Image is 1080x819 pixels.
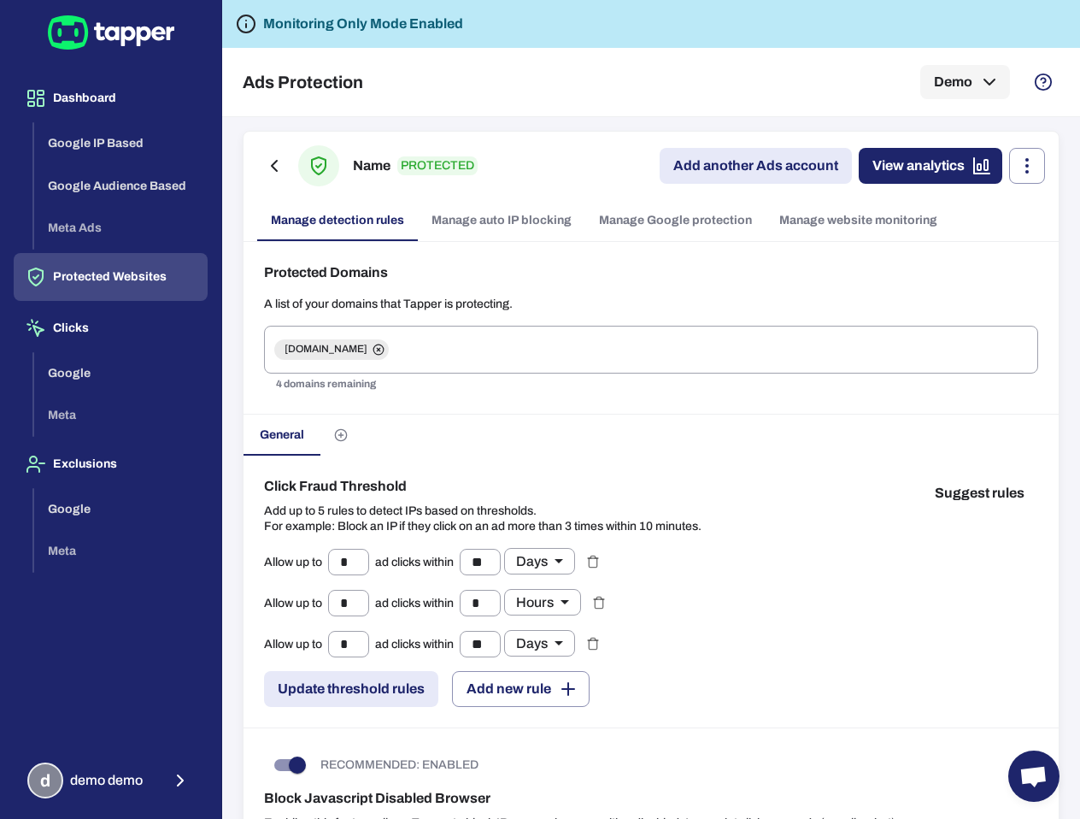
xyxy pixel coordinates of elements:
[264,504,701,534] p: Add up to 5 rules to detect IPs based on thresholds. For example: Block an IP if they click on an...
[859,148,1002,184] a: View analytics
[264,788,1038,809] h6: Block Javascript Disabled Browser
[14,74,208,122] button: Dashboard
[14,440,208,488] button: Exclusions
[504,548,575,574] div: Days
[14,456,208,470] a: Exclusions
[766,200,951,241] a: Manage website monitoring
[14,320,208,334] a: Clicks
[34,500,208,515] a: Google
[34,364,208,379] a: Google
[34,352,208,395] button: Google
[353,156,390,176] h6: Name
[34,488,208,531] button: Google
[397,156,478,175] p: PROTECTED
[14,304,208,352] button: Clicks
[257,200,418,241] a: Manage detection rules
[504,589,581,616] div: Hours
[274,339,389,360] div: [DOMAIN_NAME]
[660,148,852,184] a: Add another Ads account
[236,14,256,34] svg: Tapper is not blocking any fraudulent activity for this domain
[276,376,1026,393] p: 4 domains remaining
[264,671,438,707] button: Update threshold rules
[274,343,378,356] span: [DOMAIN_NAME]
[14,756,208,805] button: ddemo demo
[27,763,63,798] div: d
[452,671,590,707] button: Add new rule
[264,476,701,497] h6: Click Fraud Threshold
[921,476,1038,510] button: Suggest rules
[14,253,208,301] button: Protected Websites
[243,72,363,92] h5: Ads Protection
[264,548,575,575] div: Allow up to ad clicks within
[264,262,1038,283] h6: Protected Domains
[320,415,361,456] button: Create custom rules for another ad account
[264,297,1038,312] p: A list of your domains that Tapper is protecting.
[14,90,208,104] a: Dashboard
[34,122,208,165] button: Google IP Based
[263,14,463,34] h6: Monitoring Only Mode Enabled
[34,177,208,191] a: Google Audience Based
[264,589,581,616] div: Allow up to ad clicks within
[585,200,766,241] a: Manage Google protection
[14,268,208,283] a: Protected Websites
[264,630,575,657] div: Allow up to ad clicks within
[260,427,304,443] span: General
[34,165,208,208] button: Google Audience Based
[504,630,575,657] div: Days
[70,772,143,789] span: demo demo
[418,200,585,241] a: Manage auto IP blocking
[320,757,478,773] p: RECOMMENDED: ENABLED
[1008,751,1059,802] a: Open chat
[920,65,1010,99] button: Demo
[34,135,208,150] a: Google IP Based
